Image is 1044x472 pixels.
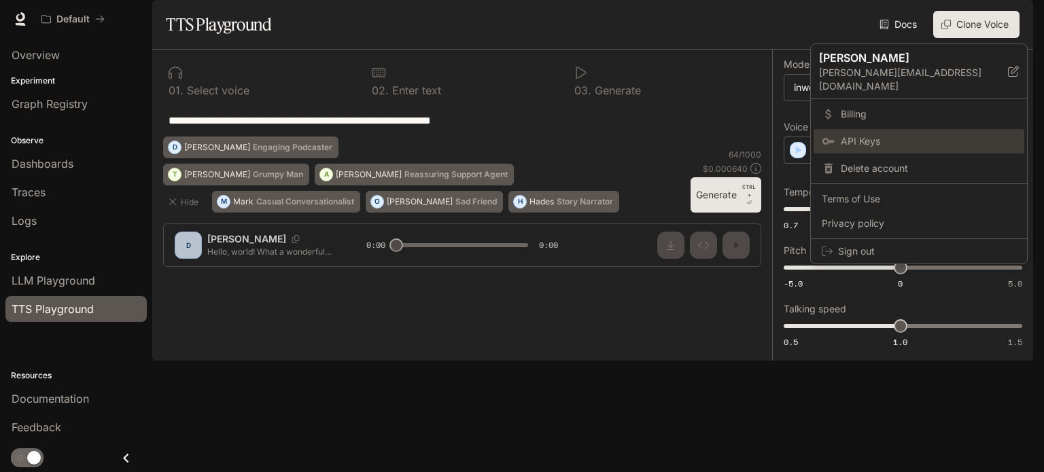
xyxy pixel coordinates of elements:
div: [PERSON_NAME][PERSON_NAME][EMAIL_ADDRESS][DOMAIN_NAME] [811,44,1027,99]
p: [PERSON_NAME] [819,50,986,66]
a: Terms of Use [814,187,1024,211]
span: API Keys [841,134,1016,148]
span: Sign out [838,244,1016,258]
p: [PERSON_NAME][EMAIL_ADDRESS][DOMAIN_NAME] [819,66,1008,93]
span: Delete account [841,162,1016,175]
span: Privacy policy [822,217,1016,230]
span: Billing [841,107,1016,121]
a: API Keys [814,129,1024,153]
span: Terms of Use [822,192,1016,206]
div: Sign out [811,239,1027,264]
div: Delete account [814,156,1024,181]
a: Privacy policy [814,211,1024,236]
a: Billing [814,102,1024,126]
